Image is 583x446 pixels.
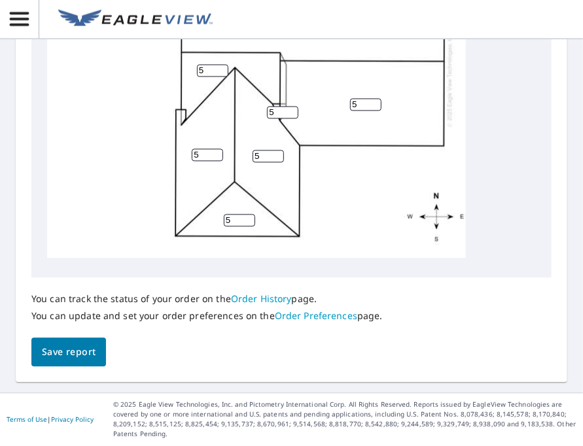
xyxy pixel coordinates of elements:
[7,415,47,424] a: Terms of Use
[31,311,383,322] p: You can update and set your order preferences on the page.
[51,415,94,424] a: Privacy Policy
[113,400,576,439] p: © 2025 Eagle View Technologies, Inc. and Pictometry International Corp. All Rights Reserved. Repo...
[31,294,383,305] p: You can track the status of your order on the page.
[58,10,213,29] img: EV Logo
[31,338,106,368] button: Save report
[42,345,96,361] span: Save report
[50,2,221,37] a: EV Logo
[7,416,94,424] p: |
[231,293,292,305] a: Order History
[275,310,357,322] a: Order Preferences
